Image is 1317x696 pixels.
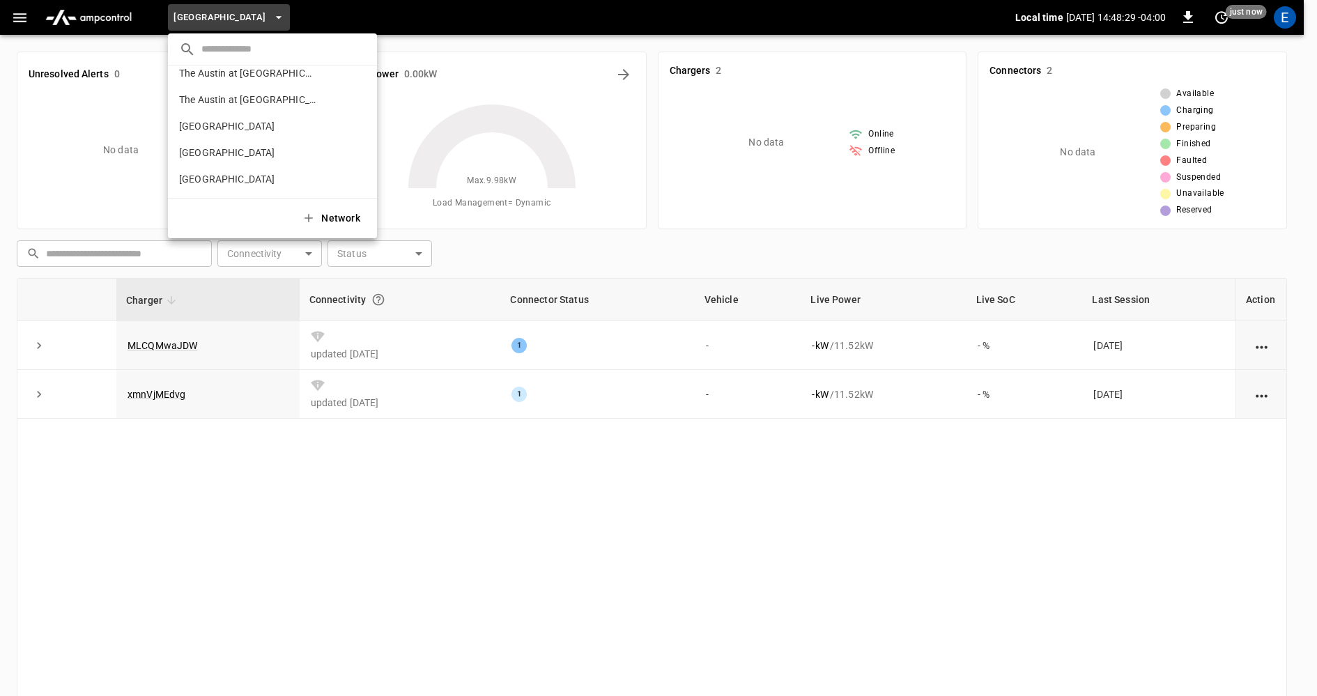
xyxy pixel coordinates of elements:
p: [GEOGRAPHIC_DATA] [179,172,317,186]
p: [GEOGRAPHIC_DATA] [179,119,315,133]
p: [GEOGRAPHIC_DATA] [179,146,318,160]
button: Network [293,204,371,233]
p: The Austin at [GEOGRAPHIC_DATA] 1 [179,66,315,80]
p: The Austin at [GEOGRAPHIC_DATA] 2 [179,93,318,107]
